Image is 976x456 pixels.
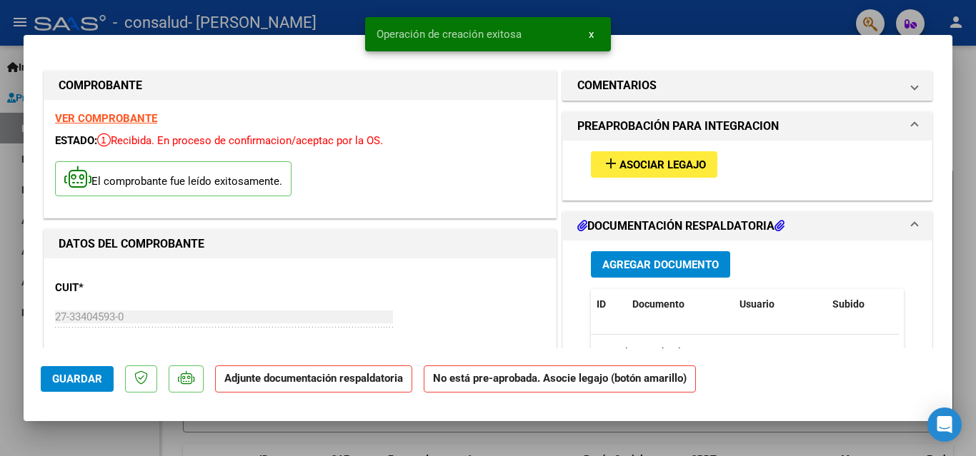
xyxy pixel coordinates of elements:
[591,289,627,320] datatable-header-cell: ID
[602,155,619,172] mat-icon: add
[424,365,696,393] strong: No está pre-aprobada. Asocie legajo (botón amarillo)
[591,151,717,178] button: Asociar Legajo
[898,289,970,320] datatable-header-cell: Acción
[597,298,606,310] span: ID
[577,77,657,94] h1: COMENTARIOS
[740,298,775,310] span: Usuario
[97,134,383,147] span: Recibida. En proceso de confirmacion/aceptac por la OS.
[41,366,114,392] button: Guardar
[832,298,865,310] span: Subido
[563,212,932,240] mat-expansion-panel-header: DOCUMENTACIÓN RESPALDATORIA
[52,373,102,385] span: Guardar
[927,407,962,442] div: Open Intercom Messenger
[55,161,292,196] p: El comprobante fue leído exitosamente.
[577,21,605,47] button: x
[827,289,898,320] datatable-header-cell: Subido
[619,158,706,171] span: Asociar Legajo
[377,27,522,41] span: Operación de creación exitosa
[55,134,97,147] span: ESTADO:
[589,28,594,41] span: x
[563,71,932,100] mat-expansion-panel-header: COMENTARIOS
[224,372,403,385] strong: Adjunte documentación respaldatoria
[632,298,684,310] span: Documento
[55,280,202,296] p: CUIT
[577,118,779,135] h1: PREAPROBACIÓN PARA INTEGRACION
[563,141,932,200] div: PREAPROBACIÓN PARA INTEGRACION
[59,237,204,250] strong: DATOS DEL COMPROBANTE
[577,218,785,235] h1: DOCUMENTACIÓN RESPALDATORIA
[591,335,899,370] div: No data to display
[602,258,719,271] span: Agregar Documento
[59,78,142,92] strong: COMPROBANTE
[563,112,932,141] mat-expansion-panel-header: PREAPROBACIÓN PARA INTEGRACION
[734,289,827,320] datatable-header-cell: Usuario
[55,112,157,125] a: VER COMPROBANTE
[627,289,734,320] datatable-header-cell: Documento
[591,251,730,278] button: Agregar Documento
